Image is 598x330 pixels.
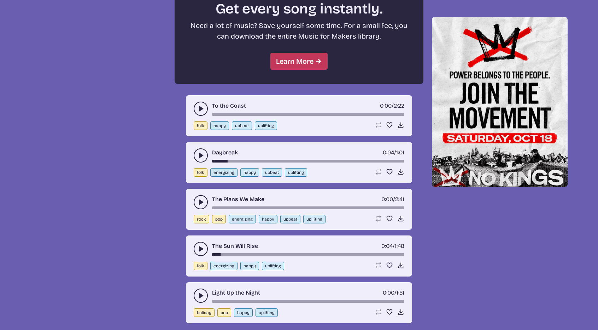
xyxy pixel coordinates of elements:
button: pop [217,308,231,317]
div: song-time-bar [212,206,404,209]
a: Light Up the Night [212,289,260,297]
button: play-pause toggle [194,148,208,163]
button: upbeat [262,168,282,177]
button: energizing [229,215,256,223]
div: song-time-bar [212,300,404,303]
p: Need a lot of music? Save yourself some time. For a small fee, you can download the entire Music ... [187,20,411,41]
button: uplifting [262,262,284,270]
button: happy [210,121,229,130]
button: upbeat [280,215,300,223]
button: folk [194,168,207,177]
button: happy [240,262,259,270]
h2: Get every song instantly. [187,0,411,17]
button: energizing [210,168,238,177]
button: happy [259,215,277,223]
button: Loop [375,168,382,175]
div: / [383,148,404,157]
button: upbeat [232,121,252,130]
span: timer [381,196,393,203]
div: / [383,289,404,297]
a: Learn More [270,53,328,70]
button: pop [212,215,226,223]
span: 1:51 [397,289,404,296]
div: song-time-bar [212,253,404,256]
button: holiday [194,308,215,317]
button: uplifting [303,215,326,223]
a: The Sun Will Rise [212,242,258,250]
button: Favorite [386,121,393,129]
button: folk [194,121,207,130]
button: folk [194,262,207,270]
div: song-time-bar [212,160,404,163]
button: rock [194,215,209,223]
button: happy [234,308,253,317]
button: uplifting [256,308,278,317]
span: 2:22 [394,102,404,109]
img: Help save our democracy! [432,17,568,187]
span: timer [383,289,394,296]
div: song-time-bar [212,113,404,116]
button: energizing [210,262,238,270]
button: Loop [375,215,382,222]
button: Favorite [386,168,393,175]
span: timer [381,243,393,249]
button: Loop [375,121,382,129]
button: Favorite [386,308,393,315]
button: Favorite [386,262,393,269]
button: play-pause toggle [194,195,208,209]
a: The Plans We Make [212,195,264,204]
button: happy [240,168,259,177]
div: / [381,195,404,204]
span: 1:01 [396,149,404,156]
button: Loop [375,262,382,269]
button: play-pause toggle [194,102,208,116]
button: Loop [375,308,382,315]
a: To the Coast [212,102,246,110]
span: timer [380,102,392,109]
button: uplifting [255,121,277,130]
button: uplifting [285,168,307,177]
a: Daybreak [212,148,238,157]
span: 2:41 [395,196,404,203]
span: 1:48 [395,243,404,249]
div: / [380,102,404,110]
button: play-pause toggle [194,242,208,256]
button: Favorite [386,215,393,222]
button: play-pause toggle [194,289,208,303]
span: timer [383,149,394,156]
div: / [381,242,404,250]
